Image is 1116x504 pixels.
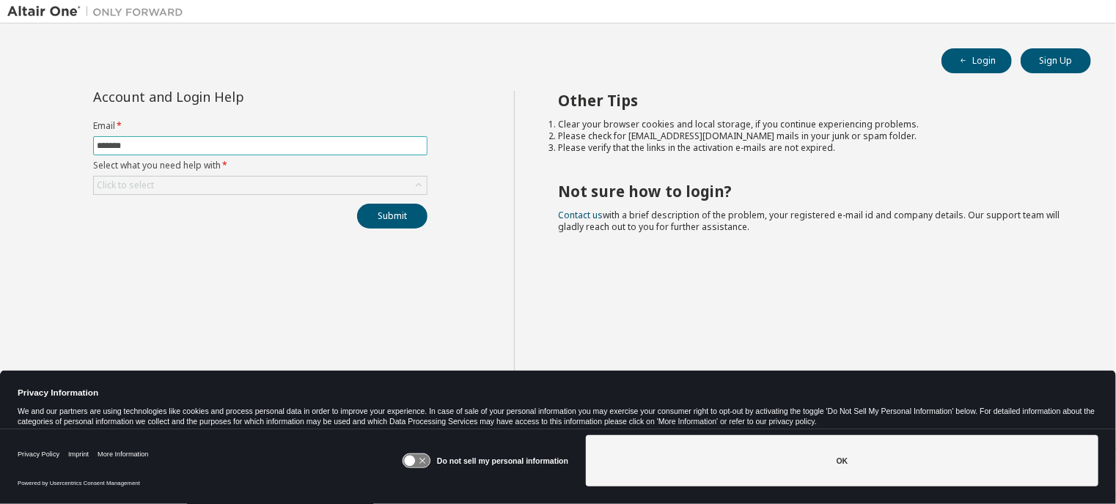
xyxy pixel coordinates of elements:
button: Sign Up [1021,48,1091,73]
h2: Other Tips [559,91,1065,110]
img: Altair One [7,4,191,19]
label: Email [93,120,427,132]
span: with a brief description of the problem, your registered e-mail id and company details. Our suppo... [559,209,1060,233]
button: Login [941,48,1012,73]
li: Please check for [EMAIL_ADDRESS][DOMAIN_NAME] mails in your junk or spam folder. [559,130,1065,142]
button: Submit [357,204,427,229]
div: Click to select [94,177,427,194]
li: Please verify that the links in the activation e-mails are not expired. [559,142,1065,154]
div: Click to select [97,179,154,191]
div: Account and Login Help [93,91,361,103]
h2: Not sure how to login? [559,182,1065,201]
a: Contact us [559,209,603,221]
label: Select what you need help with [93,160,427,171]
li: Clear your browser cookies and local storage, if you continue experiencing problems. [559,119,1065,130]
